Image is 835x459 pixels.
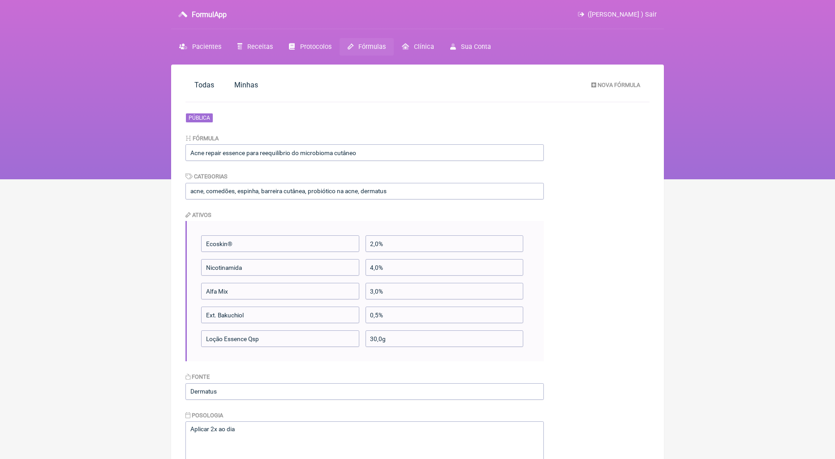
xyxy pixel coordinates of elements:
[185,383,544,400] input: Officilab, Analítica...
[185,113,213,123] span: Pública
[185,144,544,161] input: Elixir da vida
[185,173,228,180] label: Categorias
[185,412,223,419] label: Posologia
[281,38,339,56] a: Protocolos
[340,38,394,56] a: Fórmulas
[598,82,640,88] span: Nova Fórmula
[185,135,219,142] label: Fórmula
[192,10,227,19] h3: FormulApp
[192,43,221,51] span: Pacientes
[442,38,499,56] a: Sua Conta
[225,75,267,95] a: Minhas
[185,75,223,95] a: Todas
[185,183,544,199] input: milagroso
[358,43,386,51] span: Fórmulas
[414,43,434,51] span: Clínica
[185,212,211,218] label: Ativos
[171,38,229,56] a: Pacientes
[229,38,281,56] a: Receitas
[588,11,657,18] span: ([PERSON_NAME] ) Sair
[185,373,210,380] label: Fonte
[578,11,657,18] a: ([PERSON_NAME] ) Sair
[234,81,258,89] span: Minhas
[394,38,442,56] a: Clínica
[461,43,491,51] span: Sua Conta
[300,43,331,51] span: Protocolos
[247,43,273,51] span: Receitas
[194,81,214,89] span: Todas
[584,77,647,92] a: Nova Fórmula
